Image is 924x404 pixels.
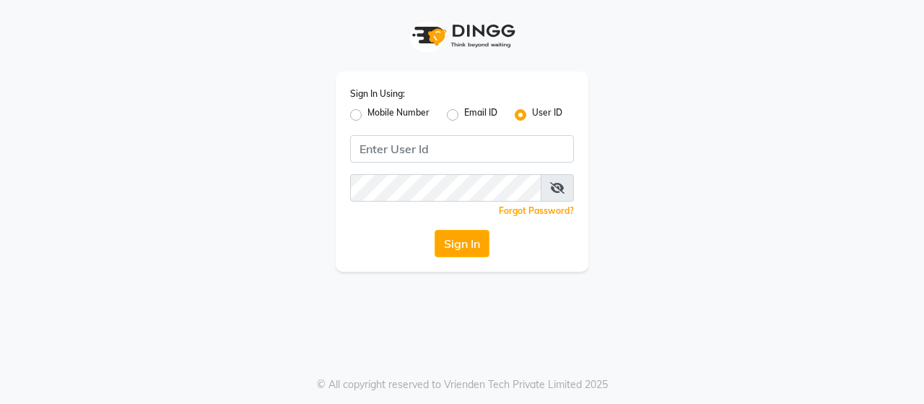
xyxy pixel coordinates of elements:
button: Sign In [435,230,489,257]
img: logo1.svg [404,14,520,57]
input: Username [350,135,574,163]
label: User ID [532,106,562,124]
label: Mobile Number [367,106,430,124]
label: Email ID [464,106,497,124]
input: Username [350,174,541,202]
label: Sign In Using: [350,87,405,100]
a: Forgot Password? [499,205,574,216]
